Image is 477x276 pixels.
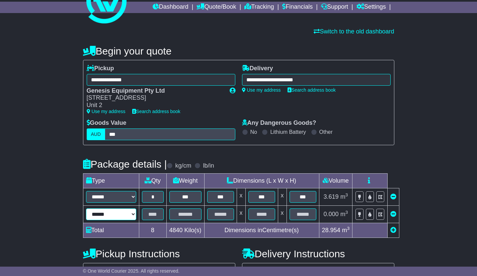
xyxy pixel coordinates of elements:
[270,129,306,135] label: Lithium Battery
[87,87,223,95] div: Genesis Equipment Pty Ltd
[345,192,348,197] sup: 3
[87,102,223,109] div: Unit 2
[324,193,339,200] span: 3.619
[322,227,340,234] span: 28.954
[250,129,257,135] label: No
[237,205,245,223] td: x
[87,109,126,114] a: Use my address
[83,159,167,170] h4: Package details |
[242,119,316,127] label: Any Dangerous Goods?
[319,173,352,188] td: Volume
[314,28,394,35] a: Switch to the old dashboard
[390,193,396,200] a: Remove this item
[278,188,287,205] td: x
[278,205,287,223] td: x
[242,65,273,72] label: Delivery
[83,45,394,57] h4: Begin your quote
[242,87,281,93] a: Use my address
[242,248,394,259] h4: Delivery Instructions
[204,223,319,238] td: Dimensions in Centimetre(s)
[83,223,139,238] td: Total
[244,2,274,13] a: Tracking
[282,2,313,13] a: Financials
[203,162,214,170] label: lb/in
[340,211,348,217] span: m
[169,227,183,234] span: 4840
[83,268,180,274] span: © One World Courier 2025. All rights reserved.
[321,2,348,13] a: Support
[342,227,350,234] span: m
[166,223,204,238] td: Kilo(s)
[132,109,180,114] a: Search address book
[87,128,105,140] label: AUD
[345,210,348,215] sup: 3
[356,2,386,13] a: Settings
[87,119,127,127] label: Goods Value
[196,2,236,13] a: Quote/Book
[340,193,348,200] span: m
[390,227,396,234] a: Add new item
[87,94,223,102] div: [STREET_ADDRESS]
[390,211,396,217] a: Remove this item
[166,173,204,188] td: Weight
[87,65,114,72] label: Pickup
[319,129,333,135] label: Other
[237,188,245,205] td: x
[288,87,336,93] a: Search address book
[139,173,166,188] td: Qty
[204,173,319,188] td: Dimensions (L x W x H)
[153,2,188,13] a: Dashboard
[324,211,339,217] span: 0.000
[83,173,139,188] td: Type
[175,162,191,170] label: kg/cm
[83,248,235,259] h4: Pickup Instructions
[347,226,350,231] sup: 3
[139,223,166,238] td: 8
